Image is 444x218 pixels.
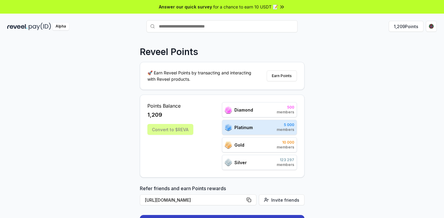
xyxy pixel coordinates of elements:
span: members [277,110,294,115]
span: Diamond [234,107,253,113]
span: 500 [277,105,294,110]
button: 1,209Points [389,21,423,32]
span: 5 000 [277,122,294,127]
img: reveel_dark [7,23,27,30]
button: Invite friends [259,194,304,205]
span: Points Balance [147,102,193,109]
div: Alpha [52,23,69,30]
span: Platinum [234,124,253,131]
span: members [277,127,294,132]
span: Silver [234,159,247,166]
p: 🚀 Earn Reveel Points by transacting and interacting with Reveel products. [147,70,256,82]
img: ranks_icon [225,123,232,131]
img: pay_id [29,23,51,30]
img: ranks_icon [225,158,232,166]
span: Invite friends [271,197,299,203]
img: ranks_icon [225,106,232,114]
p: Reveel Points [140,46,198,57]
div: Refer friends and earn Points rewards [140,185,304,208]
span: members [277,145,294,150]
button: [URL][DOMAIN_NAME] [140,194,256,205]
span: 123 297 [277,158,294,162]
span: 1,209 [147,111,162,119]
span: Gold [234,142,244,148]
span: members [277,162,294,167]
img: ranks_icon [225,141,232,149]
span: for a chance to earn 10 USDT 📝 [213,4,278,10]
span: Answer our quick survey [159,4,212,10]
button: Earn Points [267,70,297,81]
span: 10 000 [277,140,294,145]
